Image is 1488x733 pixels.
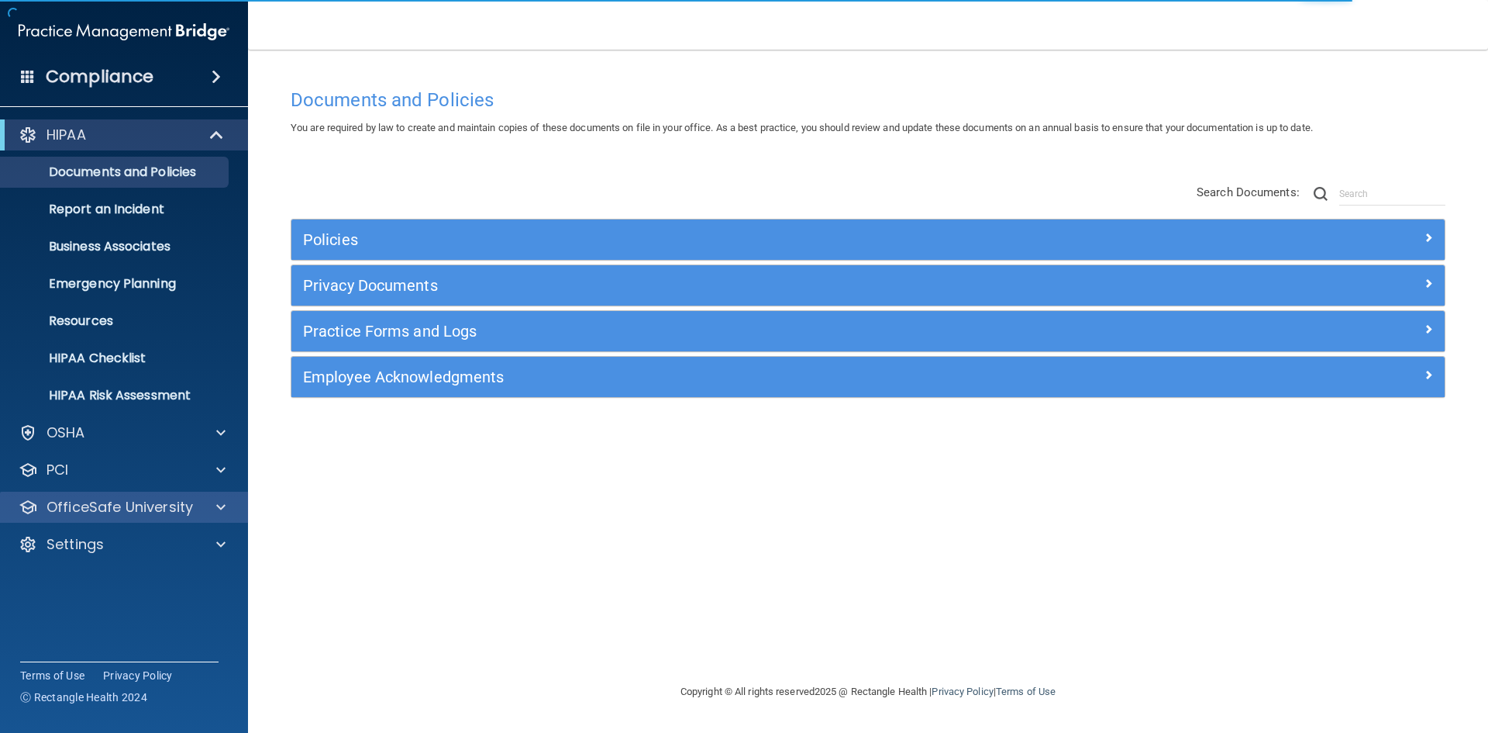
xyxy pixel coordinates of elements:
[303,323,1145,340] h5: Practice Forms and Logs
[19,424,226,442] a: OSHA
[303,227,1433,252] a: Policies
[19,461,226,479] a: PCI
[46,126,86,144] p: HIPAA
[19,126,225,144] a: HIPAA
[303,231,1145,248] h5: Policies
[1314,187,1328,201] img: ic-search.3b580494.png
[10,164,222,180] p: Documents and Policies
[932,686,993,697] a: Privacy Policy
[10,313,222,329] p: Resources
[585,667,1151,717] div: Copyright © All rights reserved 2025 @ Rectangle Health | |
[46,535,104,554] p: Settings
[19,535,226,554] a: Settings
[303,273,1433,298] a: Privacy Documents
[46,461,68,479] p: PCI
[10,351,222,366] p: HIPAA Checklist
[1197,185,1300,199] span: Search Documents:
[1339,182,1445,206] input: Search
[303,365,1433,389] a: Employee Acknowledgments
[303,319,1433,344] a: Practice Forms and Logs
[103,668,173,683] a: Privacy Policy
[10,239,222,254] p: Business Associates
[20,690,147,705] span: Ⓒ Rectangle Health 2024
[46,424,85,442] p: OSHA
[291,122,1313,133] span: You are required by law to create and maintain copies of these documents on file in your office. ...
[46,66,153,88] h4: Compliance
[10,202,222,217] p: Report an Incident
[20,668,84,683] a: Terms of Use
[19,16,229,47] img: PMB logo
[996,686,1056,697] a: Terms of Use
[10,388,222,403] p: HIPAA Risk Assessment
[303,368,1145,386] h5: Employee Acknowledgments
[46,498,193,517] p: OfficeSafe University
[291,90,1445,110] h4: Documents and Policies
[303,277,1145,294] h5: Privacy Documents
[19,498,226,517] a: OfficeSafe University
[10,276,222,292] p: Emergency Planning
